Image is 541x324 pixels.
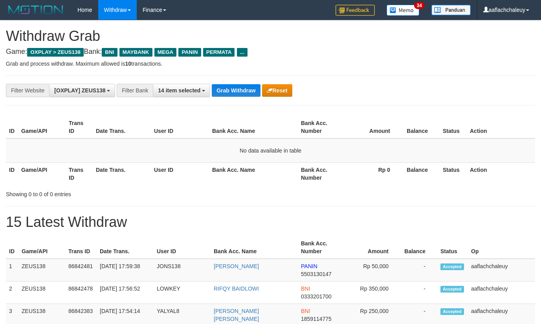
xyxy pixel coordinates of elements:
h4: Game: Bank: [6,48,535,56]
th: Trans ID [66,116,93,138]
td: 86842481 [65,259,97,282]
th: Bank Acc. Number [298,236,345,259]
th: ID [6,116,18,138]
th: Bank Acc. Name [209,162,298,185]
th: Amount [345,236,400,259]
td: [DATE] 17:59:38 [97,259,154,282]
span: [OXPLAY] ZEUS138 [54,87,105,94]
p: Grab and process withdraw. Maximum allowed is transactions. [6,60,535,68]
span: Copy 5503130147 to clipboard [301,271,332,277]
strong: 10 [125,61,131,67]
th: Game/API [18,116,66,138]
button: 14 item selected [153,84,210,97]
th: Balance [402,116,440,138]
th: Op [468,236,535,259]
th: Balance [402,162,440,185]
span: Accepted [440,286,464,293]
td: 86842478 [65,282,97,304]
td: [DATE] 17:56:52 [97,282,154,304]
h1: 15 Latest Withdraw [6,214,535,230]
span: MEGA [154,48,177,57]
a: RIFQY BAIDLOWI [214,285,259,292]
span: 14 item selected [158,87,200,94]
td: No data available in table [6,138,535,163]
span: BNI [102,48,117,57]
td: ZEUS138 [18,259,65,282]
img: panduan.png [431,5,471,15]
th: Action [467,162,535,185]
th: User ID [151,116,209,138]
th: Game/API [18,236,65,259]
span: PANIN [301,263,317,269]
th: Status [440,162,467,185]
img: MOTION_logo.png [6,4,66,16]
th: Date Trans. [93,116,151,138]
span: MAYBANK [119,48,152,57]
span: OXPLAY > ZEUS138 [27,48,84,57]
span: Copy 0333201700 to clipboard [301,293,332,300]
th: Bank Acc. Name [211,236,298,259]
button: Grab Withdraw [212,84,260,97]
h1: Withdraw Grab [6,28,535,44]
span: PANIN [178,48,201,57]
th: Trans ID [66,162,93,185]
th: Trans ID [65,236,97,259]
span: Accepted [440,263,464,270]
div: Filter Website [6,84,49,97]
img: Button%20Memo.svg [387,5,420,16]
th: Status [437,236,468,259]
th: Action [467,116,535,138]
th: Bank Acc. Name [209,116,298,138]
th: Rp 0 [345,162,402,185]
th: User ID [154,236,211,259]
td: 1 [6,259,18,282]
a: [PERSON_NAME] [214,263,259,269]
img: Feedback.jpg [336,5,375,16]
span: PERMATA [203,48,235,57]
th: ID [6,236,18,259]
th: Amount [345,116,402,138]
span: Copy 1859114775 to clipboard [301,316,332,322]
td: LOWKEY [154,282,211,304]
td: Rp 350,000 [345,282,400,304]
span: BNI [301,308,310,314]
td: ZEUS138 [18,282,65,304]
div: Filter Bank [117,84,153,97]
div: Showing 0 to 0 of 0 entries [6,187,220,198]
th: User ID [151,162,209,185]
th: Status [440,116,467,138]
th: Date Trans. [97,236,154,259]
th: Balance [400,236,437,259]
a: [PERSON_NAME] [PERSON_NAME] [214,308,259,322]
button: Reset [262,84,292,97]
span: BNI [301,285,310,292]
td: - [400,282,437,304]
button: [OXPLAY] ZEUS138 [49,84,115,97]
td: - [400,259,437,282]
span: ... [237,48,248,57]
span: 34 [414,2,425,9]
td: JONS138 [154,259,211,282]
th: Date Trans. [93,162,151,185]
th: ID [6,162,18,185]
th: Bank Acc. Number [298,116,345,138]
span: Accepted [440,308,464,315]
td: aaflachchaleuy [468,282,535,304]
td: aaflachchaleuy [468,259,535,282]
th: Bank Acc. Number [298,162,345,185]
td: Rp 50,000 [345,259,400,282]
td: 2 [6,282,18,304]
th: Game/API [18,162,66,185]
